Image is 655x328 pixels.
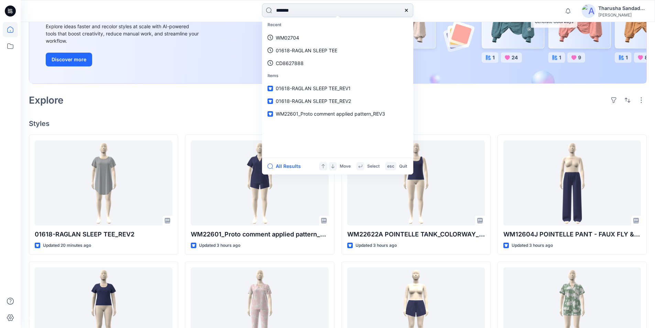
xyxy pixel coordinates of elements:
h4: Styles [29,119,647,128]
button: All Results [268,162,305,170]
a: 01618-RAGLAN SLEEP TEE_REV2 [263,95,412,107]
a: 01618-RAGLAN SLEEP TEE [263,44,412,57]
div: Tharusha Sandadeepa [598,4,646,12]
p: Items [263,70,412,82]
a: WM12604J POINTELLE PANT - FAUX FLY & BUTTONS + PICOT_COLORWAY (1) [503,140,641,225]
h2: Explore [29,95,64,106]
p: WM22622A POINTELLE TANK_COLORWAY_REV3 [347,230,485,239]
p: Quit [399,163,407,170]
a: CD8627888 [263,57,412,70]
div: [PERSON_NAME] [598,12,646,18]
p: Updated 20 minutes ago [43,242,91,249]
span: 01618-RAGLAN SLEEP TEE_REV2 [276,98,351,104]
a: 01618-RAGLAN SLEEP TEE_REV1 [263,82,412,95]
a: Discover more [46,53,200,66]
p: 01618-RAGLAN SLEEP TEE [276,47,337,54]
p: CD8627888 [276,60,304,67]
p: esc [387,163,394,170]
p: WM12604J POINTELLE PANT - FAUX FLY & BUTTONS + PICOT_COLORWAY (1) [503,230,641,239]
p: Select [367,163,380,170]
a: WM22601_Proto comment applied pattern_REV3 [263,107,412,120]
img: avatar [582,4,596,18]
p: Updated 3 hours ago [512,242,553,249]
p: Updated 3 hours ago [199,242,240,249]
p: WM02704 [276,34,299,41]
a: WM22601_Proto comment applied pattern_REV3 [191,140,328,225]
a: WM02704 [263,31,412,44]
p: Recent [263,19,412,31]
div: Explore ideas faster and recolor styles at scale with AI-powered tools that boost creativity, red... [46,23,200,44]
p: WM22601_Proto comment applied pattern_REV3 [191,230,328,239]
a: 01618-RAGLAN SLEEP TEE_REV2 [35,140,172,225]
p: 01618-RAGLAN SLEEP TEE_REV2 [35,230,172,239]
p: Updated 3 hours ago [356,242,397,249]
a: WM22622A POINTELLE TANK_COLORWAY_REV3 [347,140,485,225]
span: 01618-RAGLAN SLEEP TEE_REV1 [276,85,351,91]
p: Move [340,163,351,170]
span: WM22601_Proto comment applied pattern_REV3 [276,111,385,117]
button: Discover more [46,53,92,66]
